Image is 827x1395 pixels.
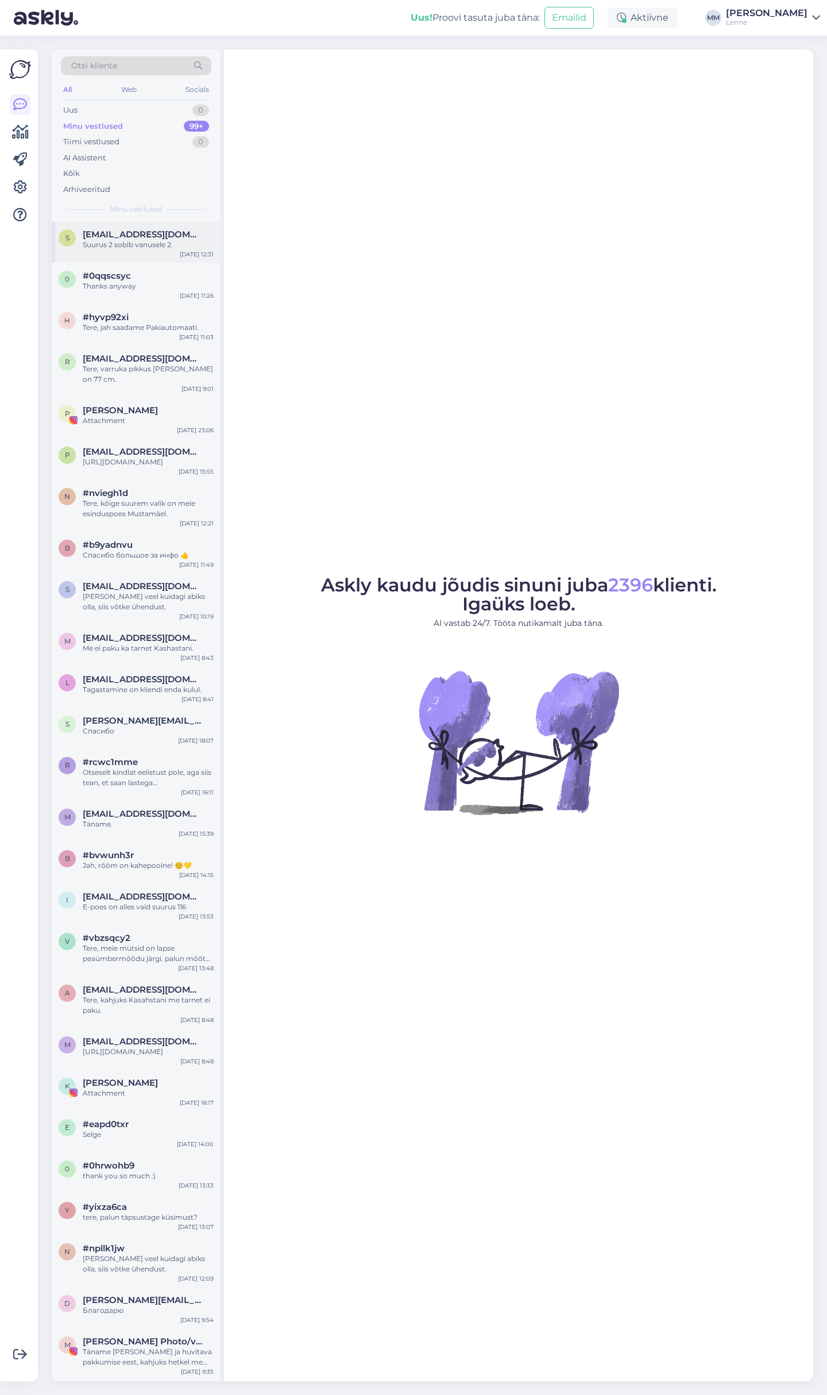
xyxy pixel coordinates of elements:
[64,1299,70,1308] span: d
[178,964,214,973] div: [DATE] 13:48
[83,1336,202,1347] span: Magnus Heinmets Photo/video
[177,426,214,435] div: [DATE] 23:06
[83,281,214,291] div: Thanks anyway
[83,685,214,695] div: Tagastamine on kliendi enda kulul.
[180,250,214,259] div: [DATE] 12:31
[65,989,70,997] span: a
[179,871,214,879] div: [DATE] 14:15
[83,405,158,416] span: Paula
[83,581,202,591] span: salmus66@gmail.com
[64,316,70,325] span: h
[177,1140,214,1148] div: [DATE] 14:00
[183,82,211,97] div: Socials
[63,105,78,116] div: Uus
[179,467,214,476] div: [DATE] 15:55
[178,1223,214,1231] div: [DATE] 13:07
[83,498,214,519] div: Tere, kõige suurem valik on meie esinduspoes Mustamäel.
[64,1340,71,1349] span: M
[83,674,202,685] span: litaakvamarin5@gmail.com
[83,726,214,736] div: Спасибо
[83,809,202,819] span: merili.mannilaan@gmail.com
[65,761,70,770] span: r
[83,1160,134,1171] span: #0hrwohb9
[184,121,209,132] div: 99+
[411,11,540,25] div: Proovi tasuta juba täna:
[83,457,214,467] div: [URL][DOMAIN_NAME]
[178,1274,214,1283] div: [DATE] 12:09
[321,617,717,629] p: AI vastab 24/7. Tööta nutikamalt juba täna.
[71,60,117,72] span: Otsi kliente
[65,1206,69,1215] span: y
[179,1181,214,1190] div: [DATE] 13:33
[64,1247,70,1256] span: n
[83,353,202,364] span: roosaili112@gmail.com
[180,1098,214,1107] div: [DATE] 16:17
[180,1057,214,1066] div: [DATE] 8:48
[179,912,214,921] div: [DATE] 13:53
[83,1295,202,1305] span: diana.stopite@inbox.lv
[179,612,214,621] div: [DATE] 10:19
[65,678,69,687] span: l
[64,637,71,645] span: m
[83,1119,129,1129] span: #eapd0txr
[65,1123,69,1132] span: e
[83,643,214,654] div: Me ei paku ka tarnet Kashastani.
[119,82,139,97] div: Web
[726,18,807,27] div: Lenne
[411,12,432,23] b: Uus!
[83,633,202,643] span: miraidrisova@gmail.com
[179,560,214,569] div: [DATE] 11:49
[83,995,214,1016] div: Tere, kahjuks Kasahstani me tarnet ei paku.
[65,1165,69,1173] span: 0
[705,10,721,26] div: MM
[83,819,214,829] div: Täname.
[83,540,133,550] span: #b9yadnvu
[110,204,162,214] span: Minu vestlused
[83,1347,214,1367] div: Täname [PERSON_NAME] ja huvitava pakkumise eest, kahjuks hetkel me koostööst huvitatud ei ole.
[83,229,202,240] span: stuardeska@yahoo.de
[83,322,214,333] div: Tere, jah saadame Pakiautomaati.
[83,767,214,788] div: Otseselt kindlat eelistust pole, aga siis tean, et saan lastega [PERSON_NAME] [PERSON_NAME] [PERS...
[83,1202,127,1212] span: #yixza6ca
[83,1078,158,1088] span: Karmen-Kelsi
[63,152,106,164] div: AI Assistent
[65,937,69,946] span: v
[65,358,70,366] span: r
[64,1040,71,1049] span: m
[83,1254,214,1274] div: [PERSON_NAME] veel kuidagi abiks olla, siis võtke ühendust.
[66,896,68,904] span: i
[321,574,717,615] span: Askly kaudu jõudis sinuni juba klienti. Igaüks loeb.
[83,850,134,860] span: #bvwunh3r
[83,488,128,498] span: #nviegh1d
[83,447,202,457] span: pirkimas@smetonis.eu
[65,233,69,242] span: s
[181,1367,214,1376] div: [DATE] 9:35
[83,757,138,767] span: #rcwc1mme
[83,1243,125,1254] span: #npllk1jw
[181,385,214,393] div: [DATE] 9:01
[180,519,214,528] div: [DATE] 12:21
[83,240,214,250] div: Suurus 2 sobib vanusele 2.
[83,550,214,560] div: Спасибо большое за инфо 👍
[83,716,202,726] span: svetlana-os@mail.ru
[83,416,214,426] div: Attachment
[63,168,80,179] div: Kõik
[83,1305,214,1316] div: Благодарю
[544,7,594,29] button: Emailid
[65,544,70,552] span: b
[64,813,71,821] span: m
[65,1082,70,1090] span: K
[180,1316,214,1324] div: [DATE] 9:54
[83,933,130,943] span: #vbzsqcy2
[83,860,214,871] div: Jah, rõõm on kahepoolne! ☺️💛
[179,829,214,838] div: [DATE] 15:39
[83,591,214,612] div: [PERSON_NAME] veel kuidagi abiks olla, siis võtke ühendust.
[83,985,202,995] span: antayevaa@gmail.com
[9,59,31,80] img: Askly Logo
[83,1171,214,1181] div: thank you so much :)
[181,788,214,797] div: [DATE] 16:11
[83,943,214,964] div: Tere, meie mütsid on lapse peaümbermõõdu järgi. palun mõõtke ära oma lapse peaümbermõõt [PERSON_N...
[64,492,70,501] span: n
[726,9,807,18] div: [PERSON_NAME]
[83,1088,214,1098] div: Attachment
